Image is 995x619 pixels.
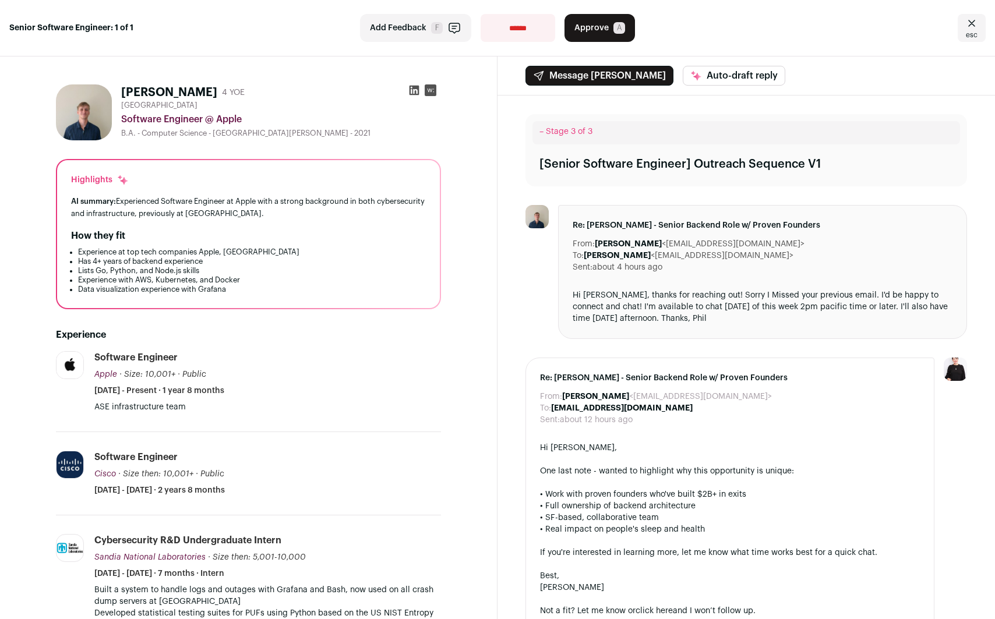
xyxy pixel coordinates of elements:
[78,275,426,285] li: Experience with AWS, Kubernetes, and Docker
[78,285,426,294] li: Data visualization experience with Grafana
[94,534,281,547] div: Cybersecurity R&D Undergraduate Intern
[94,484,225,496] span: [DATE] - [DATE] · 2 years 8 months
[573,238,595,250] dt: From:
[94,470,116,478] span: Cisco
[540,372,920,384] span: Re: [PERSON_NAME] - Senior Backend Role w/ Proven Founders
[121,101,197,110] span: [GEOGRAPHIC_DATA]
[208,553,306,561] span: · Size then: 5,001-10,000
[573,261,592,273] dt: Sent:
[71,195,426,220] div: Experienced Software Engineer at Apple with a strong background in both cybersecurity and infrast...
[370,22,426,34] span: Add Feedback
[56,328,441,342] h2: Experience
[178,369,180,380] span: ·
[560,414,633,426] dd: about 12 hours ago
[222,87,245,98] div: 4 YOE
[540,582,920,593] div: [PERSON_NAME]
[595,238,805,250] dd: <[EMAIL_ADDRESS][DOMAIN_NAME]>
[683,66,785,86] button: Auto-draft reply
[592,261,662,273] dd: about 4 hours ago
[573,289,952,324] div: Hi [PERSON_NAME], thanks for reaching out! Sorry I Missed your previous email. I'd be happy to co...
[94,568,224,579] span: [DATE] - [DATE] · 7 months · Intern
[118,470,193,478] span: · Size then: 10,001+
[94,385,224,397] span: [DATE] - Present · 1 year 8 months
[200,470,224,478] span: Public
[562,391,772,402] dd: <[EMAIL_ADDRESS][DOMAIN_NAME]>
[540,524,920,535] div: • Real impact on people's sleep and health
[360,14,471,42] button: Add Feedback F
[71,174,129,186] div: Highlights
[94,553,206,561] span: Sandia National Laboratories
[540,570,920,582] div: Best,
[9,22,133,34] strong: Senior Software Engineer: 1 of 1
[613,22,625,34] span: A
[57,543,83,553] img: cee76dddd5dc29d3a97322ef72843a681ee2f41ad1ca2f9cb73bcb640d64cda3.jpg
[584,250,793,261] dd: <[EMAIL_ADDRESS][DOMAIN_NAME]>
[540,414,560,426] dt: Sent:
[540,442,920,454] div: Hi [PERSON_NAME],
[56,84,112,140] img: f63a315f247f682205e61fe8816b11c2fdb30a7832ac2ad3f0ed12cdbcdbc426
[595,240,662,248] b: [PERSON_NAME]
[71,229,125,243] h2: How they fit
[540,547,920,558] div: If you're interested in learning more, let me know what time works best for a quick chat.
[539,128,544,136] span: –
[584,252,651,260] b: [PERSON_NAME]
[573,220,952,231] span: Re: [PERSON_NAME] - Senior Backend Role w/ Proven Founders
[121,84,217,101] h1: [PERSON_NAME]
[540,402,551,414] dt: To:
[78,257,426,266] li: Has 4+ years of backend experience
[78,247,426,257] li: Experience at top tech companies Apple, [GEOGRAPHIC_DATA]
[562,392,629,401] b: [PERSON_NAME]
[540,500,920,512] div: • Full ownership of backend architecture
[121,129,441,138] div: B.A. - Computer Science - [GEOGRAPHIC_DATA][PERSON_NAME] - 2021
[958,14,986,42] a: Close
[540,489,920,500] div: • Work with proven founders who've built $2B+ in exits
[78,266,426,275] li: Lists Go, Python, and Node.js skills
[551,404,693,412] b: [EMAIL_ADDRESS][DOMAIN_NAME]
[539,156,821,172] div: [Senior Software Engineer] Outreach Sequence V1
[525,66,673,86] button: Message [PERSON_NAME]
[540,605,920,617] div: Not a fit? Let me know or and I won’t follow up.
[182,370,206,379] span: Public
[94,351,178,364] div: Software Engineer
[525,205,549,228] img: f63a315f247f682205e61fe8816b11c2fdb30a7832ac2ad3f0ed12cdbcdbc426
[573,250,584,261] dt: To:
[94,401,441,413] p: ASE infrastructure team
[119,370,175,379] span: · Size: 10,001+
[94,370,117,379] span: Apple
[540,391,562,402] dt: From:
[431,22,443,34] span: F
[57,352,83,379] img: c8722dff2615136d9fce51e30638829b1c8796bcfaaadfc89721e42d805fef6f.jpg
[57,451,83,478] img: d9f8571823f42487d06c0a2b32587fc76af568bc68ffee623e147147d74b258d.jpg
[636,607,673,615] a: click here
[546,128,592,136] span: Stage 3 of 3
[944,358,967,381] img: 9240684-medium_jpg
[966,30,978,40] span: esc
[71,197,116,205] span: AI summary:
[564,14,635,42] button: Approve A
[574,22,609,34] span: Approve
[121,112,441,126] div: Software Engineer @ Apple
[540,512,920,524] div: • SF-based, collaborative team
[94,451,178,464] div: Software Engineer
[540,465,920,477] div: One last note - wanted to highlight why this opportunity is unique:
[196,468,198,480] span: ·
